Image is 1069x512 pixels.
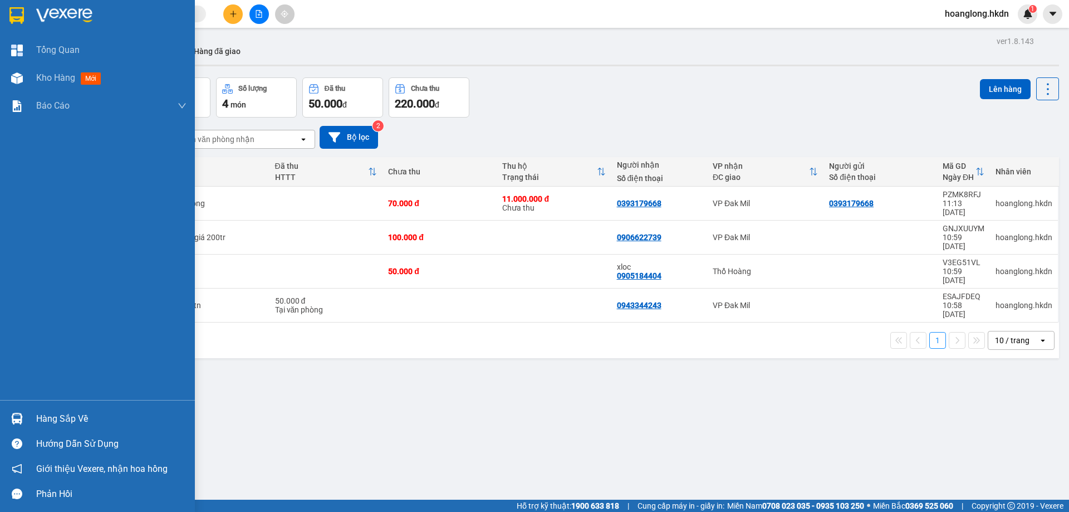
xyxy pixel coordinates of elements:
span: 220.000 [395,97,435,110]
div: 0393179668 [829,199,874,208]
img: warehouse-icon [11,413,23,425]
div: ver 1.8.143 [997,35,1034,47]
div: Người nhận [617,160,702,169]
span: ⚪️ [867,504,870,508]
svg: open [299,135,308,144]
div: Hướng dẫn sử dụng [36,436,187,452]
div: 10:58 [DATE] [943,301,984,319]
div: cuộn crgtn [163,301,264,310]
div: GNJXUUYM [943,224,984,233]
span: 1 [1031,5,1034,13]
span: Tổng Quan [36,43,80,57]
th: Toggle SortBy [269,157,383,187]
div: thùng trị giá 200tr [163,233,264,242]
button: Lên hàng [980,79,1031,99]
div: Thu hộ [502,162,596,170]
button: caret-down [1043,4,1062,24]
div: Tại văn phòng [275,305,377,314]
button: file-add [249,4,269,24]
span: Hỗ trợ kỹ thuật: [517,500,619,512]
span: đ [435,100,439,109]
img: logo-vxr [9,7,24,24]
span: file-add [255,10,263,18]
div: Số lượng [238,85,267,92]
div: PZMK8RFJ [943,190,984,199]
div: ĐC giao [713,173,809,182]
div: 0393179668 [617,199,661,208]
span: Giới thiệu Vexere, nhận hoa hồng [36,462,168,476]
button: Bộ lọc [320,126,378,149]
div: Ngày ĐH [943,173,975,182]
sup: 1 [1029,5,1037,13]
th: Toggle SortBy [497,157,611,187]
strong: 0369 525 060 [905,501,953,510]
div: Số điện thoại [617,174,702,183]
button: Đã thu50.000đ [302,77,383,118]
div: Ghi chú [163,173,264,182]
span: aim [281,10,288,18]
div: Số điện thoại [829,173,931,182]
sup: 2 [372,120,384,131]
div: đthoai [163,267,264,276]
button: Hàng đã giao [185,38,249,65]
div: Phản hồi [36,486,187,503]
div: xloc [617,262,702,271]
span: question-circle [12,438,22,449]
span: | [627,500,629,512]
svg: open [1038,336,1047,345]
button: Chưa thu220.000đ [389,77,469,118]
div: Thổ Hoàng [713,267,818,276]
div: 70.000 đ [388,199,491,208]
div: VP Đak Mil [713,233,818,242]
li: VP VP Đak Mil [77,47,148,60]
div: V3EG51VL [943,258,984,267]
div: thùng giống [163,199,264,208]
button: 1 [929,332,946,349]
span: 50.000 [308,97,342,110]
span: caret-down [1048,9,1058,19]
div: Đã thu [275,162,369,170]
div: 11:13 [DATE] [943,199,984,217]
div: VP Đak Mil [713,199,818,208]
button: aim [275,4,295,24]
div: Chưa thu [502,194,605,212]
div: Chưa thu [388,167,491,176]
div: Chọn văn phòng nhận [178,134,254,145]
img: logo.jpg [6,6,45,45]
span: plus [229,10,237,18]
button: Số lượng4món [216,77,297,118]
div: VP nhận [713,162,809,170]
div: Chưa thu [411,85,439,92]
img: solution-icon [11,100,23,112]
div: Trạng thái [502,173,596,182]
div: 0906622739 [617,233,661,242]
div: 50.000 đ [275,296,377,305]
span: Miền Nam [727,500,864,512]
strong: 1900 633 818 [571,501,619,510]
div: 0943344243 [617,301,661,310]
div: 10 / trang [995,335,1029,346]
div: 10:59 [DATE] [943,233,984,251]
div: hoanglong.hkdn [996,301,1052,310]
div: Đã thu [325,85,345,92]
th: Toggle SortBy [937,157,990,187]
div: HTTT [275,173,369,182]
span: món [231,100,246,109]
div: 0905184404 [617,271,661,280]
div: 100.000 đ [388,233,491,242]
strong: 0708 023 035 - 0935 103 250 [762,501,864,510]
span: hoanglong.hkdn [936,7,1018,21]
span: mới [81,72,101,85]
span: đ [342,100,347,109]
div: 10:59 [DATE] [943,267,984,285]
span: Miền Bắc [873,500,953,512]
li: VP VP Buôn Ma Thuột [6,47,77,72]
div: Nhân viên [996,167,1052,176]
div: Hàng sắp về [36,411,187,427]
div: hoanglong.hkdn [996,233,1052,242]
div: 50.000 đ [388,267,491,276]
th: Toggle SortBy [707,157,823,187]
div: Tên món [163,162,264,170]
span: Báo cáo [36,99,70,113]
span: Kho hàng [36,72,75,83]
